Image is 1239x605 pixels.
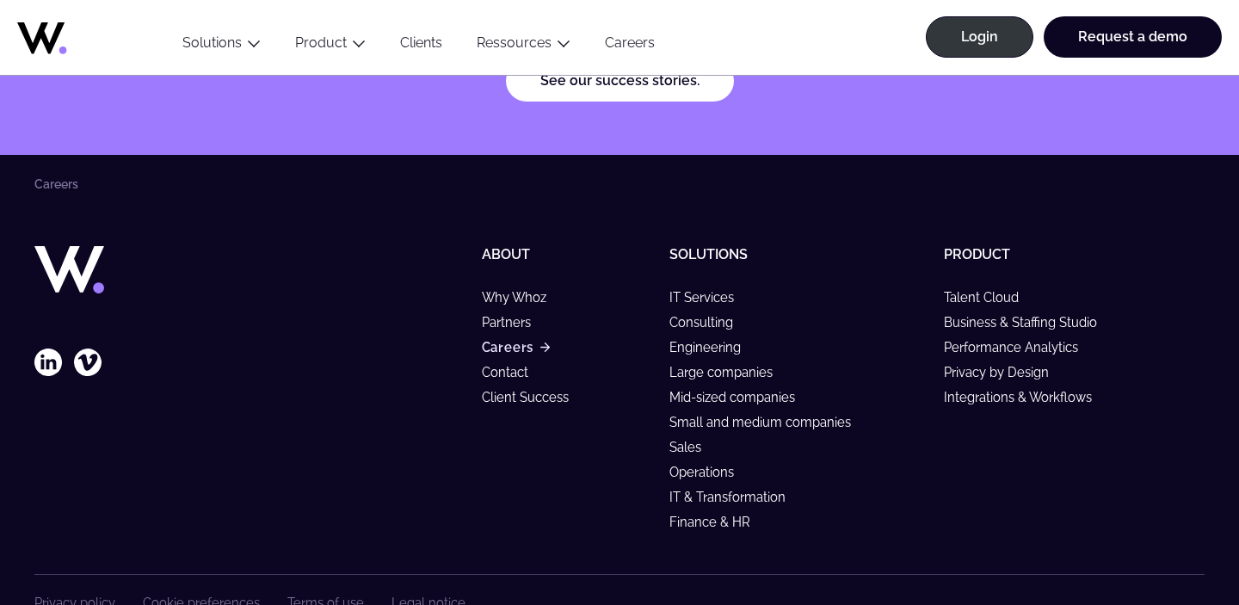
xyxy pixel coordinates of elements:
a: Sales [669,440,717,454]
iframe: Chatbot [1125,491,1215,581]
a: Operations [669,465,749,479]
a: Product [944,246,1010,262]
a: Business & Staffing Studio [944,315,1113,330]
h5: About [482,246,656,262]
a: Performance Analytics [944,340,1094,355]
a: Login [926,16,1033,58]
li: Careers [34,177,78,191]
a: Integrations & Workflows [944,390,1107,404]
button: Solutions [165,34,278,58]
a: Talent Cloud [944,290,1034,305]
nav: Breadcrumbs [34,177,1205,191]
a: Why Whoz [482,290,562,305]
a: Consulting [669,315,749,330]
a: Product [295,34,347,51]
a: Engineering [669,340,756,355]
a: Mid-sized companies [669,390,811,404]
a: See our success stories. [506,60,734,102]
a: Client Success [482,390,584,404]
a: Finance & HR [669,515,766,529]
button: Ressources [459,34,588,58]
a: Clients [383,34,459,58]
a: Large companies [669,365,788,380]
a: Privacy by Design [944,365,1064,380]
a: Careers [588,34,672,58]
a: IT & Transformation [669,490,801,504]
a: Small and medium companies [669,415,866,429]
a: Ressources [477,34,552,51]
a: Partners [482,315,546,330]
button: Product [278,34,383,58]
a: IT Services [669,290,749,305]
h5: Solutions [669,246,930,262]
a: Request a demo [1044,16,1222,58]
a: Contact [482,365,544,380]
a: Careers [482,340,550,355]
